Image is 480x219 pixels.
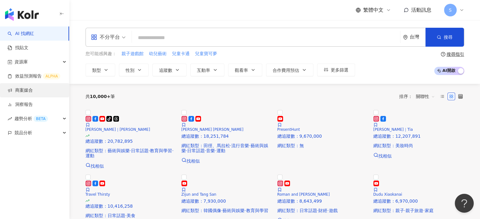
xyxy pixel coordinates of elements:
[277,192,330,197] span: Roman and [PERSON_NAME]
[33,116,48,122] div: BETA
[195,51,217,57] span: 兒童寶可夢
[152,64,187,76] button: 追蹤數
[181,109,272,164] a: KOL Avatar[PERSON_NAME] [PERSON_NAME]總追蹤數：18,251,784網紅類型：田徑、馬拉松·流行音樂·藝術與娛樂·日常話題·音樂·運動找相似
[8,73,60,79] a: 效益預測報告ALPHA
[108,148,130,153] span: 藝術與娛樂
[15,55,28,69] span: 資源庫
[205,148,206,153] span: ·
[277,109,368,148] a: KOL AvatarPresentHunt總追蹤數：9,670,000網紅類型：無
[8,117,12,121] span: rise
[90,94,111,99] span: 10,000+
[8,87,33,94] a: 商案媒合
[197,68,210,73] span: 互動率
[181,158,272,164] a: 找相似
[8,45,28,51] a: 找貼文
[206,148,215,153] span: 音樂
[119,64,149,76] button: 性別
[149,51,167,57] span: 幼兒藝術
[277,134,368,139] p: 總追蹤數 ： 9,670,000
[86,139,176,144] p: 總追蹤數 ： 20,782,895
[172,51,190,57] span: 兒童卡通
[373,134,464,139] p: 總追蹤數 ： 12,207,891
[266,64,313,76] button: 合作費用預估
[126,68,134,73] span: 性別
[373,174,464,213] a: KOL AvatarDudu Xiaokanai總追蹤數：6,970,000網紅類型：親子·親子旅遊·家庭
[131,148,149,153] span: 日常話題
[277,143,368,148] p: 網紅類型 ： 無
[222,208,245,213] span: 藝術與娛樂
[8,31,34,37] a: searchAI 找網紅
[378,153,392,158] span: 找相似
[410,34,425,40] div: 台灣
[5,8,39,21] img: logo
[181,199,272,204] p: 總追蹤數 ： 7,930,000
[91,164,104,169] span: 找相似
[172,50,190,57] button: 兒童卡通
[395,208,404,213] span: 親子
[423,208,424,213] span: ·
[91,32,120,42] div: 不分平台
[327,208,329,213] span: ·
[15,112,48,126] span: 趨勢分析
[317,64,355,76] button: 更多篩選
[273,68,299,73] span: 合作費用預估
[245,208,246,213] span: ·
[187,148,205,153] span: 日常話題
[86,94,115,99] div: 共 筆
[249,143,250,148] span: ·
[373,192,402,197] span: Dudu Xiaokanai
[204,208,221,213] span: 韓國偶像
[15,126,32,140] span: 競品分析
[91,34,97,40] span: appstore
[395,143,413,148] span: 美妝時尚
[121,50,144,57] button: 親子遊戲館
[181,143,268,153] span: 藝術與娛樂
[455,194,474,213] iframe: Help Scout Beacon - Open
[86,148,176,158] p: 網紅類型 ：
[444,35,453,40] span: 搜尋
[181,192,216,197] span: Zijun and Tang San
[231,143,249,148] span: 流行音樂
[399,91,438,101] div: 排序：
[190,64,224,76] button: 互動率
[149,50,167,57] button: 幼兒藝術
[86,163,176,169] a: 找相似
[181,143,272,153] p: 網紅類型 ：
[299,208,317,213] span: 日常話題
[373,153,464,158] a: 找相似
[317,208,318,213] span: ·
[331,67,348,72] span: 更多篩選
[449,7,452,14] span: S
[329,208,337,213] span: 遊戲
[406,208,423,213] span: 親子旅遊
[181,174,272,213] a: KOL AvatarZijun and Tang San總追蹤數：7,930,000網紅類型：韓國偶像·藝術與娛樂·教育與學習
[181,208,272,213] p: 網紅類型 ：
[373,109,464,159] a: KOL Avatar[PERSON_NAME]｜Tia總追蹤數：12,207,891網紅類型：美妝時尚找相似
[125,213,127,218] span: ·
[235,68,248,73] span: 觀看率
[86,192,110,197] span: Travel Thirsty
[404,208,406,213] span: ·
[86,51,116,57] span: 您可能感興趣：
[363,7,383,14] span: 繁體中文
[86,213,176,218] p: 網紅類型 ：
[159,68,172,73] span: 追蹤數
[187,158,200,164] span: 找相似
[127,213,135,218] span: 美食
[228,64,262,76] button: 觀看率
[447,52,464,57] div: 搜尋指引
[172,148,173,153] span: ·
[230,143,231,148] span: ·
[181,134,272,139] p: 總追蹤數 ： 18,251,784
[8,101,33,108] a: 洞察報告
[195,50,217,57] button: 兒童寶可夢
[216,148,225,153] span: 運動
[425,28,464,47] button: 搜尋
[92,68,101,73] span: 類型
[149,148,150,153] span: ·
[411,7,431,13] span: 活動訊息
[373,208,464,213] p: 網紅類型 ：
[246,208,268,213] span: 教育與學習
[86,204,176,209] p: 總追蹤數 ： 10,416,258
[86,64,115,76] button: 類型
